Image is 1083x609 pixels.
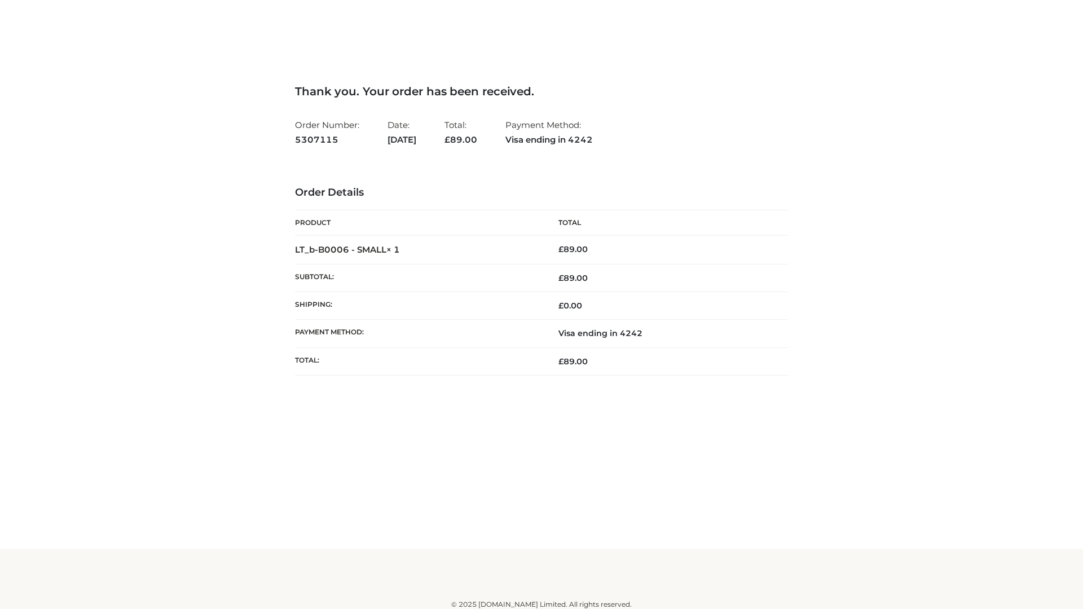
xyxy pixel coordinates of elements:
li: Total: [444,115,477,149]
li: Payment Method: [505,115,593,149]
span: £ [558,356,563,367]
span: 89.00 [558,273,588,283]
th: Total [541,210,788,236]
td: Visa ending in 4242 [541,320,788,347]
bdi: 0.00 [558,301,582,311]
th: Product [295,210,541,236]
th: Payment method: [295,320,541,347]
strong: LT_b-B0006 - SMALL [295,244,400,255]
strong: 5307115 [295,133,359,147]
span: 89.00 [444,134,477,145]
bdi: 89.00 [558,244,588,254]
th: Subtotal: [295,264,541,292]
span: £ [558,244,563,254]
th: Shipping: [295,292,541,320]
span: £ [558,301,563,311]
strong: × 1 [386,244,400,255]
th: Total: [295,347,541,375]
span: 89.00 [558,356,588,367]
span: £ [444,134,450,145]
li: Date: [388,115,416,149]
strong: [DATE] [388,133,416,147]
h3: Order Details [295,187,788,199]
li: Order Number: [295,115,359,149]
h3: Thank you. Your order has been received. [295,85,788,98]
span: £ [558,273,563,283]
strong: Visa ending in 4242 [505,133,593,147]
